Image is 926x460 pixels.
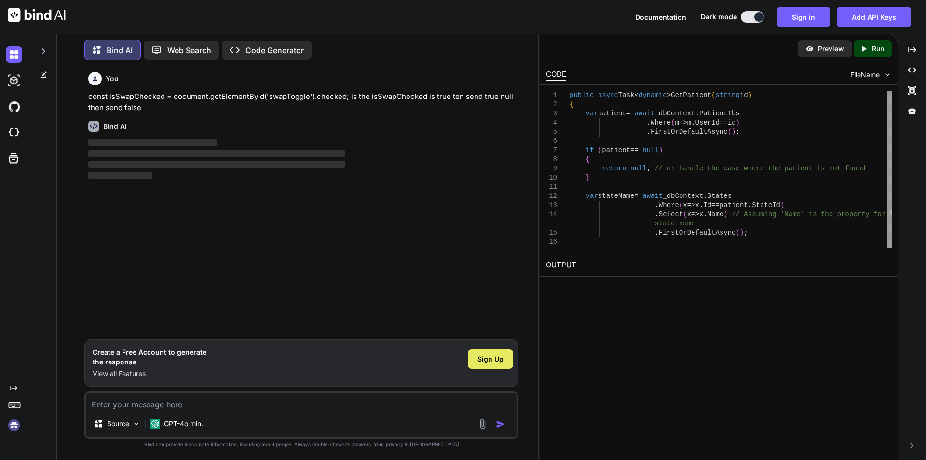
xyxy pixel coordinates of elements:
[720,119,728,126] span: ==
[695,110,699,117] span: .
[667,91,670,99] span: >
[727,119,735,126] span: id
[546,228,557,237] div: 15
[6,72,22,89] img: darkAi-studio
[586,146,594,154] span: if
[707,192,731,200] span: States
[715,91,739,99] span: string
[6,46,22,63] img: darkChat
[857,165,865,172] span: nd
[732,210,902,218] span: // Assuming 'Name' is the property for the
[699,201,703,209] span: .
[691,119,695,126] span: .
[618,91,634,99] span: Task
[752,201,780,209] span: StateId
[818,44,844,54] p: Preview
[703,201,711,209] span: Id
[546,164,557,173] div: 9
[651,119,671,126] span: Where
[711,91,715,99] span: (
[546,192,557,201] div: 12
[496,419,505,429] img: icon
[88,139,217,146] span: ‌
[6,125,22,141] img: cloudideIcon
[132,420,140,428] img: Pick Models
[671,91,711,99] span: GetPatient
[777,7,830,27] button: Sign in
[679,119,687,126] span: =>
[630,165,647,172] span: null
[167,44,211,56] p: Web Search
[634,91,638,99] span: <
[540,254,898,277] h2: OUTPUT
[245,44,304,56] p: Code Generator
[602,146,630,154] span: patient
[586,110,598,117] span: var
[872,44,884,54] p: Run
[586,155,589,163] span: {
[107,44,133,56] p: Bind AI
[654,210,658,218] span: .
[88,161,345,168] span: ‌
[546,100,557,109] div: 2
[546,182,557,192] div: 11
[687,119,691,126] span: m
[635,13,686,21] span: Documentation
[687,201,695,209] span: =>
[732,128,735,136] span: )
[703,192,707,200] span: .
[695,119,719,126] span: UserId
[546,127,557,137] div: 5
[546,146,557,155] div: 7
[84,441,518,448] p: Bind can provide inaccurate information, including about people. Always double-check its answers....
[699,210,703,218] span: x
[658,210,682,218] span: Select
[675,119,679,126] span: m
[654,165,857,172] span: // or handle the case where the patient is not fou
[546,155,557,164] div: 8
[630,146,639,154] span: ==
[586,192,598,200] span: var
[586,247,610,255] span: return
[6,98,22,115] img: githubDark
[634,110,654,117] span: await
[88,150,345,157] span: ‌
[703,210,707,218] span: .
[546,173,557,182] div: 10
[744,229,748,237] span: ;
[586,174,589,181] span: }
[602,165,626,172] span: return
[748,91,751,99] span: )
[679,201,683,209] span: (
[598,91,618,99] span: async
[671,119,675,126] span: (
[646,128,650,136] span: .
[659,146,663,154] span: )
[720,201,748,209] span: patient
[88,172,152,179] span: ‌
[691,210,699,218] span: =>
[748,201,751,209] span: .
[642,192,663,200] span: await
[683,201,687,209] span: x
[735,119,739,126] span: )
[546,91,557,100] div: 1
[150,419,160,429] img: GPT-4o mini
[164,419,205,429] p: GPT-4o min..
[646,165,650,172] span: ;
[477,354,504,364] span: Sign Up
[570,91,594,99] span: public
[598,146,601,154] span: (
[651,128,728,136] span: FirstOrDefaultAsync
[695,201,699,209] span: x
[642,146,659,154] span: null
[735,229,739,237] span: (
[546,109,557,118] div: 3
[654,201,658,209] span: .
[635,12,686,22] button: Documentation
[707,210,723,218] span: Name
[711,201,720,209] span: ==
[546,210,557,219] div: 14
[546,237,557,247] div: 16
[103,122,127,131] h6: Bind AI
